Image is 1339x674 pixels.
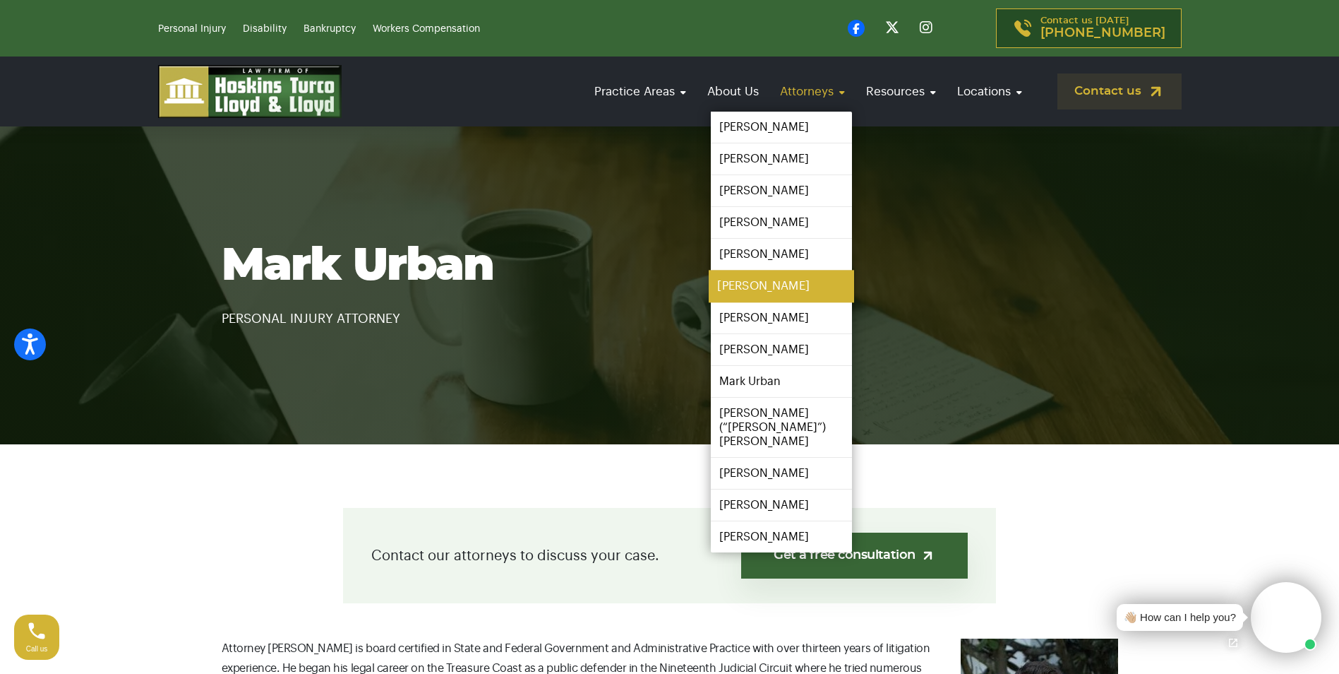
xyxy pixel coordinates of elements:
[1124,610,1236,626] div: 👋🏼 How can I help you?
[711,398,852,457] a: [PERSON_NAME] (“[PERSON_NAME]”) [PERSON_NAME]
[711,521,852,552] a: [PERSON_NAME]
[711,302,852,333] a: [PERSON_NAME]
[741,533,968,579] a: Get a free consultation
[711,175,852,206] a: [PERSON_NAME]
[711,334,852,365] a: [PERSON_NAME]
[711,239,852,270] a: [PERSON_NAME]
[243,24,287,34] a: Disability
[26,645,48,653] span: Call us
[1057,73,1182,110] a: Contact us
[950,71,1029,112] a: Locations
[711,490,852,521] a: [PERSON_NAME]
[709,271,854,302] a: [PERSON_NAME]
[158,24,226,34] a: Personal Injury
[222,312,400,325] span: PERSONAL INJURY ATTORNEY
[711,143,852,175] a: [PERSON_NAME]
[158,65,342,118] img: logo
[773,71,852,112] a: Attorneys
[920,548,935,563] img: arrow-up-right-light.svg
[587,71,693,112] a: Practice Areas
[711,112,852,143] a: [PERSON_NAME]
[1218,628,1248,658] a: Open chat
[700,71,766,112] a: About Us
[996,8,1182,48] a: Contact us [DATE][PHONE_NUMBER]
[711,366,852,397] a: Mark Urban
[222,242,1118,291] h1: Mark Urban
[343,508,996,603] div: Contact our attorneys to discuss your case.
[304,24,356,34] a: Bankruptcy
[373,24,480,34] a: Workers Compensation
[711,458,852,489] a: [PERSON_NAME]
[1040,26,1165,40] span: [PHONE_NUMBER]
[1040,16,1165,40] p: Contact us [DATE]
[859,71,943,112] a: Resources
[711,207,852,238] a: [PERSON_NAME]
